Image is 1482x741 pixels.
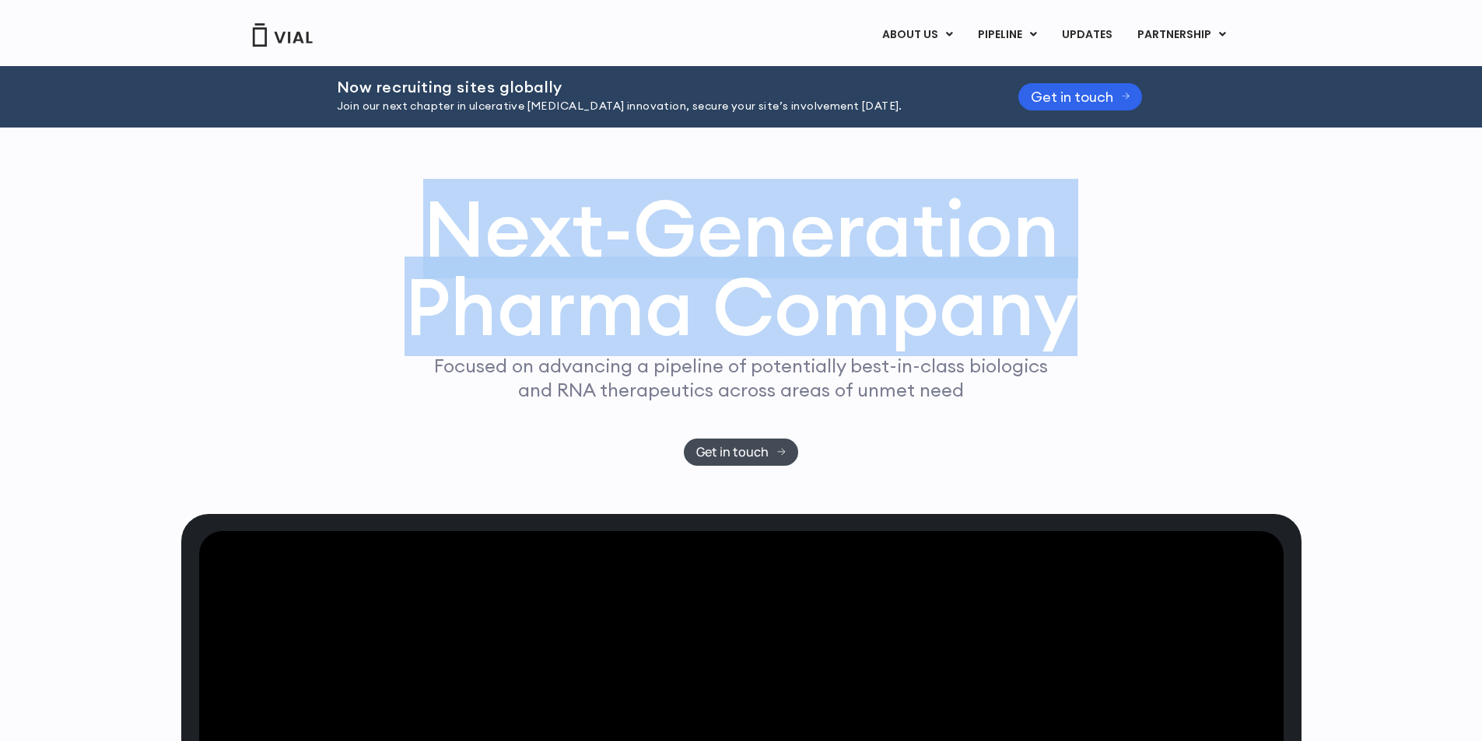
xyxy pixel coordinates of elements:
p: Focused on advancing a pipeline of potentially best-in-class biologics and RNA therapeutics acros... [428,354,1055,402]
a: Get in touch [684,439,798,466]
a: PARTNERSHIPMenu Toggle [1125,22,1239,48]
a: Get in touch [1018,83,1143,110]
h1: Next-Generation Pharma Company [405,190,1078,347]
a: UPDATES [1049,22,1124,48]
a: PIPELINEMenu Toggle [965,22,1049,48]
span: Get in touch [1031,91,1113,103]
a: ABOUT USMenu Toggle [870,22,965,48]
span: Get in touch [696,446,769,458]
h2: Now recruiting sites globally [337,79,979,96]
img: Vial Logo [251,23,314,47]
p: Join our next chapter in ulcerative [MEDICAL_DATA] innovation, secure your site’s involvement [DA... [337,98,979,115]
